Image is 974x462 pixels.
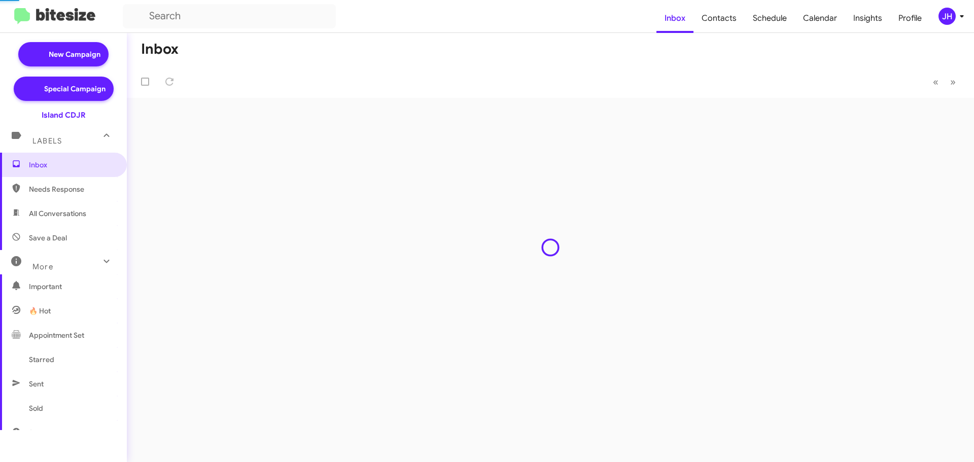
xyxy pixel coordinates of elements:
span: Save a Deal [29,233,67,243]
div: Island CDJR [42,110,86,120]
span: » [950,76,956,88]
span: « [933,76,938,88]
span: Appointment Set [29,330,84,340]
span: More [32,262,53,271]
span: Sent [29,379,44,389]
span: 🔥 Hot [29,306,51,316]
button: JH [930,8,963,25]
a: Insights [845,4,890,33]
span: Important [29,281,115,292]
span: Sold Responded [29,428,83,438]
span: Starred [29,354,54,365]
span: Sold [29,403,43,413]
span: New Campaign [49,49,100,59]
a: Calendar [795,4,845,33]
a: Special Campaign [14,77,114,101]
span: Labels [32,136,62,146]
a: New Campaign [18,42,109,66]
div: JH [938,8,956,25]
a: Schedule [745,4,795,33]
a: Contacts [693,4,745,33]
span: Inbox [29,160,115,170]
a: Inbox [656,4,693,33]
nav: Page navigation example [927,72,962,92]
input: Search [123,4,336,28]
span: Special Campaign [44,84,106,94]
h1: Inbox [141,41,179,57]
span: Needs Response [29,184,115,194]
span: All Conversations [29,208,86,219]
button: Next [944,72,962,92]
button: Previous [927,72,945,92]
a: Profile [890,4,930,33]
